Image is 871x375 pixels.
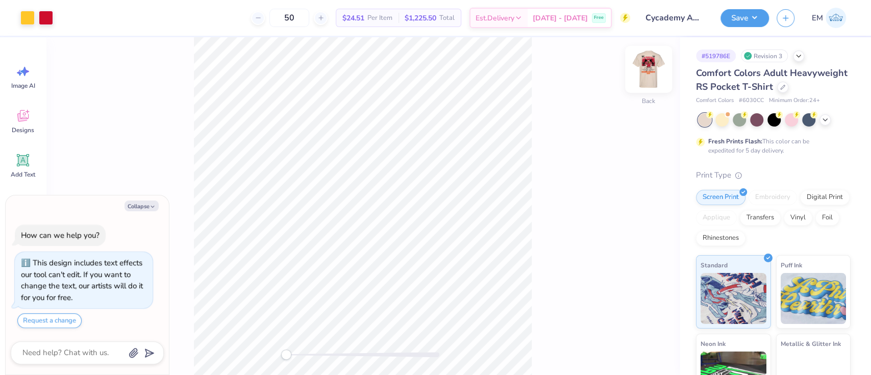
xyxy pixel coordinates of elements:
[642,96,655,106] div: Back
[17,313,82,328] button: Request a change
[781,338,841,349] span: Metallic & Glitter Ink
[701,338,726,349] span: Neon Ink
[740,210,781,226] div: Transfers
[21,258,143,303] div: This design includes text effects our tool can't edit. If you want to change the text, our artist...
[367,13,392,23] span: Per Item
[784,210,812,226] div: Vinyl
[696,210,737,226] div: Applique
[781,273,847,324] img: Puff Ink
[720,9,769,27] button: Save
[769,96,820,105] span: Minimum Order: 24 +
[812,12,823,24] span: EM
[696,67,848,93] span: Comfort Colors Adult Heavyweight RS Pocket T-Shirt
[638,8,713,28] input: Untitled Design
[269,9,309,27] input: – –
[476,13,514,23] span: Est. Delivery
[125,201,159,211] button: Collapse
[739,96,764,105] span: # 6030CC
[701,273,766,324] img: Standard
[11,82,35,90] span: Image AI
[696,190,745,205] div: Screen Print
[405,13,436,23] span: $1,225.50
[696,231,745,246] div: Rhinestones
[696,96,734,105] span: Comfort Colors
[21,230,99,240] div: How can we help you?
[11,170,35,179] span: Add Text
[807,8,851,28] a: EM
[281,349,291,360] div: Accessibility label
[701,260,728,270] span: Standard
[594,14,604,21] span: Free
[696,49,736,62] div: # 519786E
[741,49,788,62] div: Revision 3
[12,126,34,134] span: Designs
[826,8,846,28] img: Emily Mcclelland
[342,13,364,23] span: $24.51
[696,169,851,181] div: Print Type
[815,210,839,226] div: Foil
[708,137,834,155] div: This color can be expedited for 5 day delivery.
[533,13,588,23] span: [DATE] - [DATE]
[749,190,797,205] div: Embroidery
[708,137,762,145] strong: Fresh Prints Flash:
[800,190,850,205] div: Digital Print
[781,260,802,270] span: Puff Ink
[628,49,669,90] img: Back
[439,13,455,23] span: Total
